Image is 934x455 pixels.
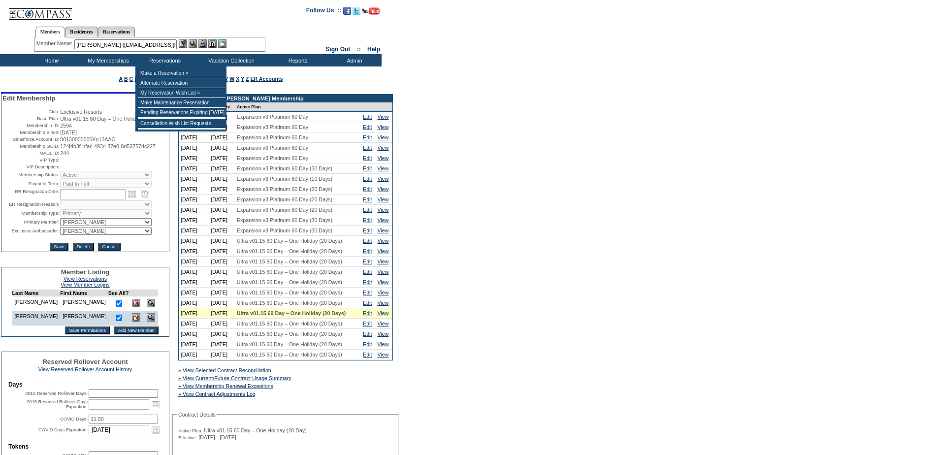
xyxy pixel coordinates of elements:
td: [DATE] [209,267,234,277]
img: Delete [132,313,140,322]
td: Exclusive Ambassador: [2,227,59,235]
span: 244 [60,150,69,156]
a: Edit [363,310,372,316]
td: [DATE] [179,184,209,195]
a: Become our fan on Facebook [343,10,351,16]
td: Vacation Collection [192,54,268,66]
td: Follow Us :: [306,6,341,18]
span: Effective: [178,435,197,441]
a: View [377,341,388,347]
td: Make Maintenance Reservation [138,98,225,108]
input: Add New Member [114,326,159,334]
td: [DATE] [179,153,209,163]
a: » View Current/Future Contract Usage Summary [178,375,291,381]
td: [PERSON_NAME] [60,296,108,311]
td: See All? [108,290,129,296]
a: B [124,76,128,82]
span: Ultra v01.15 60 Day – One Holiday (20 Days) [237,269,342,275]
a: View [377,176,388,182]
td: Make a Reservation » [138,68,225,78]
a: View [377,248,388,254]
span: Expansion v3 Platinum 60 Day (10 Days) [237,176,332,182]
a: X [236,76,239,82]
a: View Reserved Rollover Account History [38,366,132,372]
td: [DATE] [209,298,234,308]
a: View [377,165,388,171]
img: View Dashboard [147,313,155,322]
a: Edit [363,145,372,151]
a: D [134,76,138,82]
a: Edit [363,331,372,337]
td: [DATE] [209,246,234,257]
td: [DATE] [209,132,234,143]
span: Ultra v01.15 60 Day – One Holiday (20 Days) [237,259,342,264]
td: Cancellation Wish List Requests [138,119,225,129]
td: [DATE] [179,257,209,267]
td: Contracts for the [PERSON_NAME] Membership [179,95,392,102]
span: 00130000005Ko13AAC [60,136,115,142]
span: Exclusive Resorts [60,109,102,115]
a: Edit [363,248,372,254]
td: [DATE] [179,246,209,257]
td: [DATE] [179,267,209,277]
td: Primary Member: [2,218,59,226]
a: Reservations [98,27,135,37]
td: [DATE] [179,143,209,153]
td: My Reservation Wish List » [138,88,225,98]
img: View Dashboard [147,299,155,307]
a: View [377,300,388,306]
span: Ultra v01.15 60 Day – One Holiday (20 Days) [237,310,346,316]
a: » View Selected Contract Reconciliation [178,367,271,373]
a: View [377,207,388,213]
td: [DATE] [179,226,209,236]
td: [DATE] [179,215,209,226]
td: [DATE] [209,226,234,236]
a: View [377,269,388,275]
span: Active Plan: [178,428,202,434]
td: Alternate Reservation [138,78,225,88]
td: Club: [2,109,59,115]
a: View [377,114,388,120]
td: [DATE] [179,288,209,298]
td: [DATE] [179,308,209,319]
a: Edit [363,165,372,171]
a: Edit [363,114,372,120]
td: [PERSON_NAME] [12,296,60,311]
a: View [377,238,388,244]
td: [DATE] [209,143,234,153]
span: Expansion v3 Platinum 60 Day (20 Days) [237,186,332,192]
td: Membership GUID: [2,143,59,149]
td: ER Resignation Reason: [2,200,59,208]
a: Edit [363,155,372,161]
td: Tokens [8,443,162,450]
td: Admin [325,54,382,66]
a: Follow us on Twitter [353,10,360,16]
img: b_calculator.gif [218,39,226,48]
img: Become our fan on Facebook [343,7,351,15]
span: Expansion v3 Platinum 60 Day (20 Days) [237,196,332,202]
td: [DATE] [179,205,209,215]
a: A [119,76,123,82]
td: [DATE] [179,236,209,246]
a: Z [246,76,249,82]
td: VIP Type: [2,157,59,163]
td: [DATE] [209,205,234,215]
a: Sign Out [325,46,350,53]
a: » View Contract Adjustments Log [178,391,256,397]
span: [DATE] [60,130,77,135]
td: [DATE] [209,350,234,360]
a: View [377,155,388,161]
a: Edit [363,279,372,285]
a: C [129,76,133,82]
td: Last Name [12,290,60,296]
td: [DATE] [209,257,234,267]
td: [DATE] [209,308,234,319]
td: [PERSON_NAME] [60,311,108,325]
span: Expansion v3 Platinum 60 Day (20 Days) [237,207,332,213]
a: View [377,196,388,202]
td: Membership Since: [2,130,59,135]
a: View Reservations [64,276,107,282]
input: Save Permissions [65,326,110,334]
input: Delete [73,243,94,251]
td: [DATE] [209,236,234,246]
